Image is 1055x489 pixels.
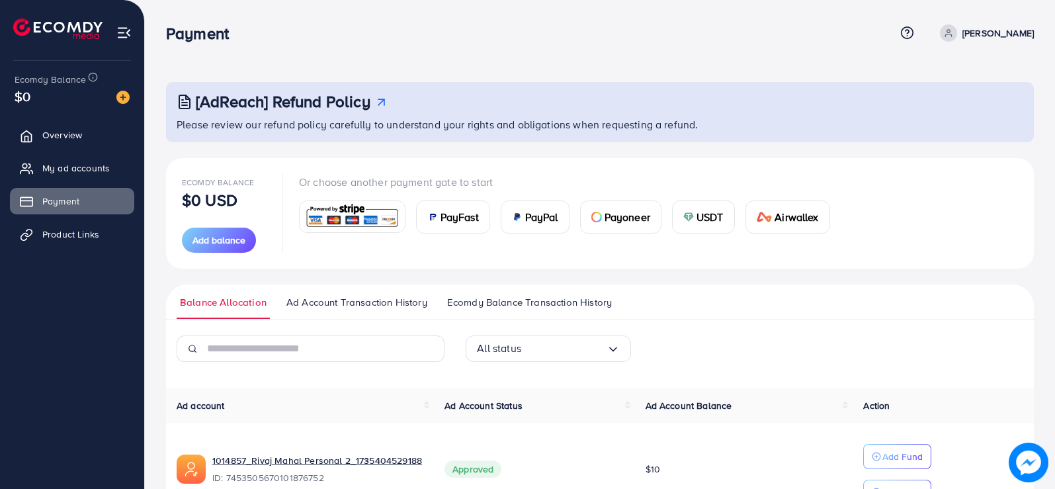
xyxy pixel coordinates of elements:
[10,221,134,247] a: Product Links
[116,91,130,104] img: image
[501,200,570,234] a: cardPayPal
[212,454,423,484] div: <span class='underline'>1014857_Rivaj Mahal Personal 2_1735404529188</span></br>7453505670101876752
[512,212,523,222] img: card
[177,116,1026,132] p: Please review our refund policy carefully to understand your rights and obligations when requesti...
[466,335,631,362] div: Search for option
[863,444,931,469] button: Add Fund
[646,463,660,476] span: $10
[13,19,103,39] img: logo
[177,455,206,484] img: ic-ads-acc.e4c84228.svg
[696,209,724,225] span: USDT
[935,24,1034,42] a: [PERSON_NAME]
[15,73,86,86] span: Ecomdy Balance
[441,209,479,225] span: PayFast
[416,200,490,234] a: cardPayFast
[646,399,732,412] span: Ad Account Balance
[212,454,422,467] a: 1014857_Rivaj Mahal Personal 2_1735404529188
[447,295,612,310] span: Ecomdy Balance Transaction History
[299,174,841,190] p: Or choose another payment gate to start
[42,161,110,175] span: My ad accounts
[863,399,890,412] span: Action
[444,399,523,412] span: Ad Account Status
[182,192,237,208] p: $0 USD
[745,200,830,234] a: cardAirwallex
[42,195,79,208] span: Payment
[882,449,923,465] p: Add Fund
[42,228,99,241] span: Product Links
[10,188,134,214] a: Payment
[775,209,818,225] span: Airwallex
[10,155,134,181] a: My ad accounts
[212,471,423,484] span: ID: 7453505670101876752
[192,234,245,247] span: Add balance
[304,202,401,231] img: card
[757,212,773,222] img: card
[477,338,521,359] span: All status
[15,87,30,106] span: $0
[196,92,370,111] h3: [AdReach] Refund Policy
[299,200,405,233] a: card
[580,200,661,234] a: cardPayoneer
[42,128,82,142] span: Overview
[286,295,427,310] span: Ad Account Transaction History
[10,122,134,148] a: Overview
[180,295,267,310] span: Balance Allocation
[444,461,501,478] span: Approved
[166,24,239,43] h3: Payment
[672,200,735,234] a: cardUSDT
[427,212,438,222] img: card
[591,212,602,222] img: card
[182,228,256,253] button: Add balance
[1009,443,1048,482] img: image
[525,209,558,225] span: PayPal
[177,399,225,412] span: Ad account
[116,25,132,40] img: menu
[521,338,607,359] input: Search for option
[962,25,1034,41] p: [PERSON_NAME]
[182,177,254,188] span: Ecomdy Balance
[605,209,650,225] span: Payoneer
[683,212,694,222] img: card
